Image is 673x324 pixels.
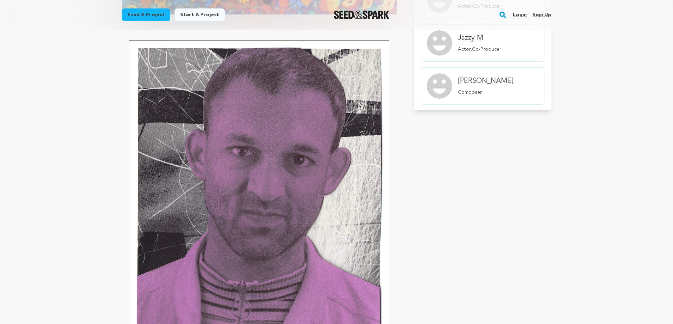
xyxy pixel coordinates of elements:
p: Actor,Co-Producer [458,46,501,53]
a: member.name Profile [421,67,544,105]
a: Login [513,9,527,20]
a: Sign up [532,9,551,20]
a: Fund a project [122,8,170,21]
h4: Jazzy M [458,33,501,43]
a: Start a project [175,8,225,21]
a: Seed&Spark Homepage [334,11,389,19]
img: Team Image [427,73,452,99]
h4: [PERSON_NAME] [458,76,513,86]
img: Team Image [427,30,452,56]
a: member.name Profile [421,24,544,62]
p: Composer [458,89,513,96]
img: Seed&Spark Logo Dark Mode [334,11,389,19]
